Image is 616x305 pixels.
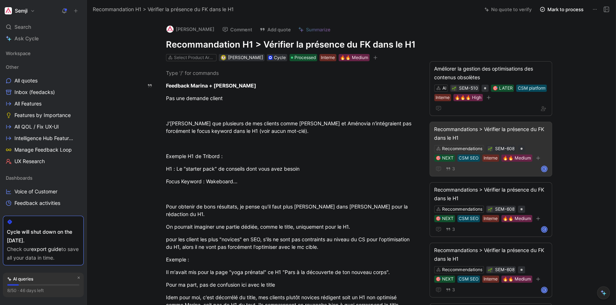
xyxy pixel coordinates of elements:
h1: Recommandation H1 > Vérifier la présence du FK dans le H1 [166,39,416,50]
button: logo[PERSON_NAME] [163,24,218,35]
span: All QOL / Fix UX-UI [14,123,59,130]
span: Other [6,63,19,71]
a: Feedback activities [3,198,84,208]
a: UX Research [3,156,84,167]
span: UX Research [14,158,45,165]
button: 3 [444,165,456,173]
div: Exemple H1 de Tribord : [166,152,416,160]
button: Summarize [295,24,334,35]
div: Pour ma part, pas de confusion ici avec le title [166,281,416,288]
a: Manage Feedback Loop [3,144,84,155]
span: Recommandation H1 > Vérifier la présence du FK dans le H1 [93,5,234,14]
div: c [542,227,547,232]
span: 3 [452,227,455,232]
strong: Feedback Marina + [PERSON_NAME] [166,82,256,89]
div: Other [3,62,84,72]
div: Processed [289,54,317,61]
span: Search [14,23,31,31]
div: 🔥🔥 Medium [503,154,531,162]
button: 🌱 [488,267,493,272]
div: SEM-608 [495,145,514,152]
a: All quotes [3,75,84,86]
div: pour les client les plus "novices" en SEO, s'ils ne sont pas contraints au niveau du CS pour l'op... [166,236,416,251]
div: Workspace [3,48,84,59]
button: SemjiSemji [3,6,37,16]
button: Comment [219,24,255,35]
span: All Features [14,100,41,107]
div: 🎯 NEXT [436,154,454,162]
span: Inbox (feedacks) [14,89,55,96]
img: Semji [5,7,12,14]
a: Ask Cycle [3,33,84,44]
h1: Semji [15,8,27,14]
span: Manage Feedback Loop [14,146,72,153]
span: Voice of Customer [14,188,57,195]
img: 🌱 [488,268,492,272]
a: Inbox (feedacks) [3,87,84,98]
img: avatar [221,56,225,60]
div: Il m'avait mis pour la page "yoga prénatal" ce H1 "Pars à la découverte de ton nouveau corps". [166,268,416,276]
span: Feedback activities [14,199,60,207]
div: J'[PERSON_NAME] que plusieurs de mes clients comme [PERSON_NAME] et Aménovia n'intégraient pas fo... [166,120,416,135]
button: Add quote [256,24,294,35]
div: Cycle will shut down on the [DATE]. [7,228,80,245]
div: Select Product Areas [174,54,214,61]
div: 🎯 NEXT [436,275,454,283]
div: Focus Keyword : Wakeboard... [166,178,416,185]
div: Interne [484,215,498,222]
div: 🎯 NEXT [436,215,454,222]
div: DashboardsVoice of CustomerFeedback activities [3,172,84,208]
div: Exemple : [166,256,416,263]
div: SEM-608 [495,206,514,213]
div: CSM SEO [459,215,479,222]
span: [PERSON_NAME] [228,55,263,60]
a: export guide [31,246,61,252]
button: 3 [444,225,456,233]
div: Reccommendations [442,206,482,213]
div: Pour obtenir de bons résultats, je pense qu'il faut plus [PERSON_NAME] dans [PERSON_NAME] pour la... [166,203,416,218]
button: Mark to process [536,4,587,14]
div: On pourrait imaginer une partie dédiée, comme le title, uniquement pour le H1. [166,223,416,230]
div: Reccommendations [442,145,482,152]
div: 🔥🔥 Medium [503,275,531,283]
div: 🔥🔥 Medium [340,54,368,61]
span: 3 [452,167,455,171]
div: c [542,166,547,171]
div: Recommandations > Vérifier la présence du FK dans le H1 [434,185,547,203]
div: CSM SEO [459,154,479,162]
a: All QOL / Fix UX-UI [3,121,84,132]
div: Améliorer la gestion des optimisations des contenus obsolètes [434,64,547,82]
span: Ask Cycle [14,34,39,43]
span: Dashboards [6,174,32,181]
div: Search [3,22,84,32]
a: Voice of Customer [3,186,84,197]
span: Workspace [6,50,31,57]
div: Recommandations > Vérifier la présence du FK dans le H1 [434,125,547,142]
div: 🔥🔥 Medium [503,215,531,222]
div: AI queries [7,275,33,283]
div: Reccommendations [442,266,482,273]
div: SEM-608 [495,266,514,273]
div: Interne [484,275,498,283]
a: Intelligence Hub Features [3,133,84,144]
span: All quotes [14,77,38,84]
div: Dashboards [3,172,84,183]
button: 🌱 [488,207,493,212]
div: OtherAll quotesInbox (feedacks)All FeaturesFeatures by ImportanceAll QOL / Fix UX-UIIntelligence ... [3,62,84,167]
div: c [542,287,547,292]
div: Check our to save all your data in time. [7,245,80,262]
div: Interne [321,54,335,61]
div: CSM SEO [459,275,479,283]
div: Interne [484,154,498,162]
span: 3 [452,288,455,292]
div: Pas une demande client [166,94,416,102]
div: 8/50 · 46 days left [7,287,44,294]
span: Features by Importance [14,112,71,119]
div: Recommandations > Vérifier la présence du FK dans le H1 [434,246,547,263]
img: 🌱 [488,147,492,151]
button: 🌱 [488,146,493,151]
span: Processed [294,54,316,61]
div: H1 : Le "starter pack" de conseils dont vous avez besoin [166,165,416,172]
